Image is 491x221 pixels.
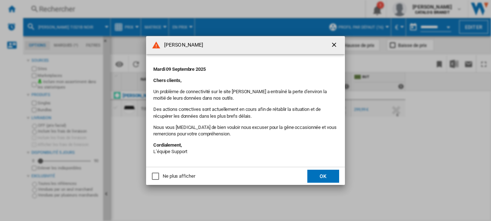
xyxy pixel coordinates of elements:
strong: Cordialement, [153,142,182,148]
md-checkbox: Ne plus afficher [152,173,195,180]
p: Un problème de connectivité sur le site [PERSON_NAME] a entraîné la perte d’environ la moitié de ... [153,88,338,101]
div: Ne plus afficher [163,173,195,179]
strong: Chers clients, [153,78,182,83]
button: getI18NText('BUTTONS.CLOSE_DIALOG') [328,38,342,52]
p: Nous vous [MEDICAL_DATA] de bien vouloir nous excuser pour la gêne occasionnée et vous remercions... [153,124,338,137]
button: OK [307,170,339,183]
ng-md-icon: getI18NText('BUTTONS.CLOSE_DIALOG') [330,41,339,50]
p: L’équipe Support [153,142,338,155]
p: Des actions correctives sont actuellement en cours afin de rétablir la situation et de récupérer ... [153,106,338,119]
strong: Mardi 09 Septembre 2025 [153,66,206,72]
h4: [PERSON_NAME] [161,42,203,49]
md-dialog: LEROY MERLIN ... [146,36,345,185]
